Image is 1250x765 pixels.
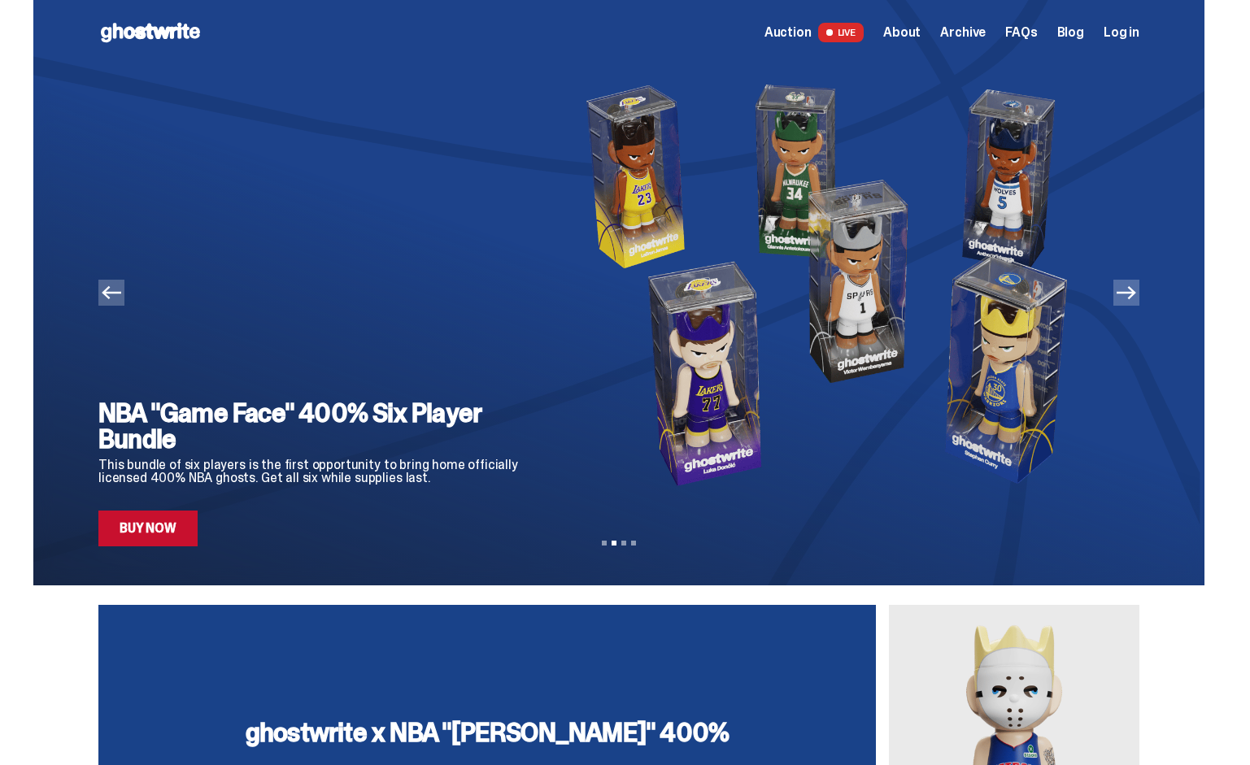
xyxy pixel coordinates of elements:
button: Next [1113,280,1139,306]
img: NBA "Game Face" 400% Six Player Bundle [558,65,1113,504]
button: View slide 4 [631,541,636,545]
p: This bundle of six players is the first opportunity to bring home officially licensed 400% NBA gh... [98,459,532,485]
a: About [883,26,921,39]
h2: NBA "Game Face" 400% Six Player Bundle [98,400,532,452]
a: Blog [1057,26,1084,39]
a: Auction LIVE [764,23,864,42]
button: View slide 3 [621,541,626,545]
a: Log in [1104,26,1139,39]
h3: ghostwrite x NBA "[PERSON_NAME]" 400% [246,719,729,745]
a: Archive [940,26,986,39]
button: Previous [98,280,124,306]
span: LIVE [818,23,865,42]
span: Auction [764,26,812,39]
a: FAQs [1005,26,1037,39]
a: Buy Now [98,511,198,546]
button: View slide 1 [602,541,607,545]
button: View slide 2 [612,541,616,545]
